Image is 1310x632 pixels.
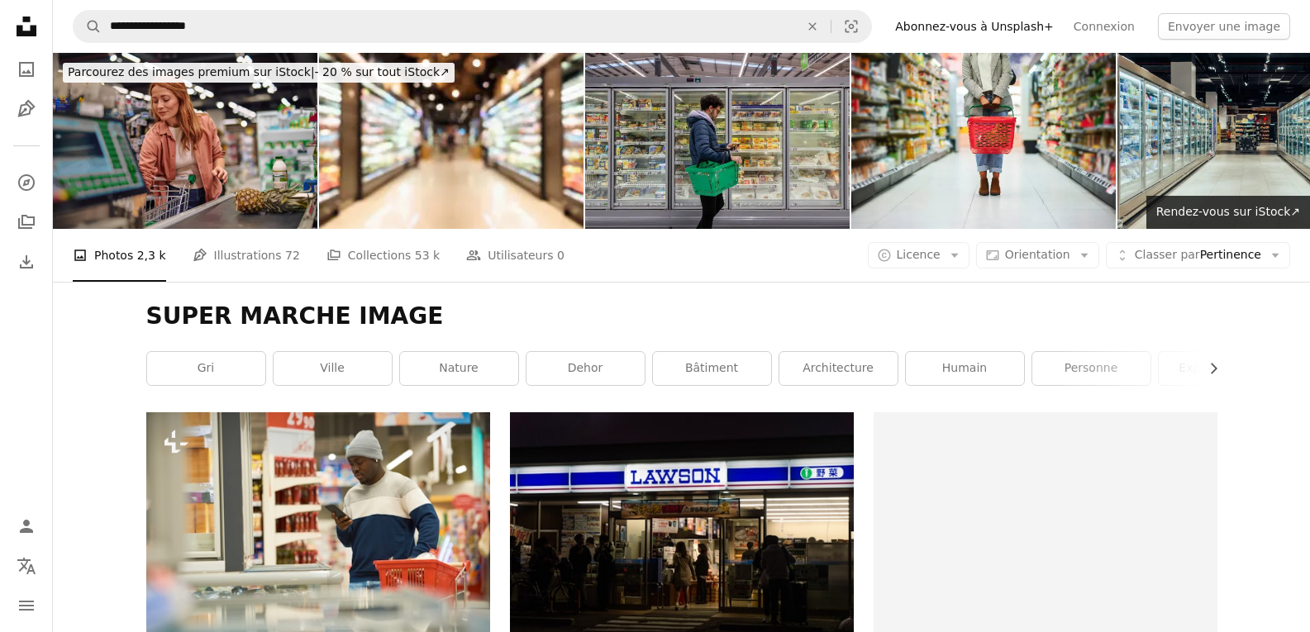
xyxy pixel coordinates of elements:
[1005,248,1070,261] span: Orientation
[146,302,1217,331] h1: SUPER MARCHE IMAGE
[1064,13,1145,40] a: Connexion
[10,93,43,126] a: Illustrations
[10,549,43,582] button: Langue
[794,11,831,42] button: Effacer
[885,13,1064,40] a: Abonnez-vous à Unsplash+
[53,53,464,93] a: Parcourez des images premium sur iStock|- 20 % sur tout iStock↗
[10,510,43,543] a: Connexion / S’inscrire
[526,352,645,385] a: dehor
[193,229,300,282] a: Illustrations 72
[274,352,392,385] a: ville
[326,229,440,282] a: Collections 53 k
[1135,248,1200,261] span: Classer par
[1158,13,1290,40] button: Envoyer une image
[1159,352,1277,385] a: expérimental
[868,242,969,268] button: Licence
[897,248,941,261] span: Licence
[146,520,490,535] a: Jeune zoomer en vêtements décontractés élégants défilant dans son smartphone tout en choisissant ...
[285,246,300,264] span: 72
[147,352,265,385] a: gri
[53,53,317,229] img: Smiling Woman Shopping for Groceries in a Supermarket
[1032,352,1150,385] a: personne
[400,352,518,385] a: nature
[976,242,1099,268] button: Orientation
[585,53,850,229] img: Acheter de la nourriture pratique
[906,352,1024,385] a: humain
[63,63,455,83] div: - 20 % sur tout iStock ↗
[415,246,440,264] span: 53 k
[68,65,315,78] span: Parcourez des images premium sur iStock |
[1146,196,1310,229] a: Rendez-vous sur iStock↗
[1156,205,1300,218] span: Rendez-vous sur iStock ↗
[73,10,872,43] form: Rechercher des visuels sur tout le site
[10,53,43,86] a: Photos
[10,245,43,278] a: Historique de téléchargement
[10,166,43,199] a: Explorer
[1198,352,1217,385] button: faire défiler la liste vers la droite
[74,11,102,42] button: Rechercher sur Unsplash
[10,10,43,46] a: Accueil — Unsplash
[1135,247,1261,264] span: Pertinence
[510,519,854,534] a: Un groupe de personnes debout à l’extérieur d’un magasin la nuit
[319,53,584,229] img: Étagères d’épicerie avec le fond brouillé de fruits et légumes
[557,246,564,264] span: 0
[10,589,43,622] button: Menu
[466,229,564,282] a: Utilisateurs 0
[653,352,771,385] a: bâtiment
[779,352,898,385] a: architecture
[851,53,1116,229] img: Allée du supermarché, jambes de femme et panier pour faire les courses en épicerie. Clients, épic...
[10,206,43,239] a: Collections
[1106,242,1290,268] button: Classer parPertinence
[831,11,871,42] button: Recherche de visuels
